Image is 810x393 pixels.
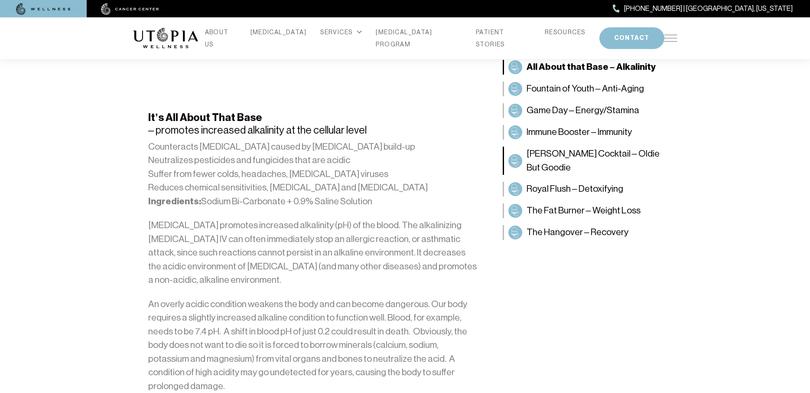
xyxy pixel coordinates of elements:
[545,26,586,38] a: RESOURCES
[510,156,520,166] img: Myer’s Cocktail – Oldie But Goodie
[148,195,477,209] p: Sodium Bi-Carbonate + 0.9% Saline Solution
[599,27,664,49] button: CONTACT
[503,82,677,96] a: Fountain of Youth – Anti-AgingFountain of Youth – Anti-Aging
[101,3,159,15] img: cancer center
[148,154,477,167] li: Neutralizes pesticides and fungicides that are acidic
[527,82,644,96] span: Fountain of Youth – Anti-Aging
[250,26,307,38] a: [MEDICAL_DATA]
[503,203,677,218] a: The Fat Burner – Weight LossThe Fat Burner – Weight Loss
[503,182,677,196] a: Royal Flush – DetoxifyingRoyal Flush – Detoxifying
[510,184,520,194] img: Royal Flush – Detoxifying
[376,26,462,50] a: [MEDICAL_DATA] PROGRAM
[510,206,520,216] img: The Fat Burner – Weight Loss
[527,104,639,118] span: Game Day – Energy/Stamina
[148,181,477,195] li: Reduces chemical sensitivities, [MEDICAL_DATA] and [MEDICAL_DATA]
[527,182,623,196] span: Royal Flush – Detoxifying
[613,3,793,14] a: [PHONE_NUMBER] | [GEOGRAPHIC_DATA], [US_STATE]
[503,125,677,140] a: Immune Booster – ImmunityImmune Booster – Immunity
[503,225,677,240] a: The Hangover – RecoveryThe Hangover – Recovery
[527,60,656,74] span: All About that Base – Alkalinity
[320,26,362,38] div: SERVICES
[148,219,477,287] p: [MEDICAL_DATA] promotes increased alkalinity (pH) of the blood. The alkalinizing [MEDICAL_DATA] I...
[527,226,628,239] span: The Hangover – Recovery
[503,103,677,118] a: Game Day – Energy/StaminaGame Day – Energy/Stamina
[664,35,677,42] img: icon-hamburger
[527,204,641,218] span: The Fat Burner – Weight Loss
[148,140,477,154] li: Counteracts [MEDICAL_DATA] caused by [MEDICAL_DATA] build-up
[476,26,531,50] a: PATIENT STORIES
[624,3,793,14] span: [PHONE_NUMBER] | [GEOGRAPHIC_DATA], [US_STATE]
[510,62,520,72] img: All About that Base – Alkalinity
[527,147,673,174] span: [PERSON_NAME] Cocktail – Oldie But Goodie
[148,111,477,137] h4: – promotes increased alkalinity at the cellular level
[510,227,520,238] img: The Hangover – Recovery
[16,3,71,15] img: wellness
[510,105,520,116] img: Game Day – Energy/Stamina
[148,111,262,124] strong: It’s All About That Base
[527,125,632,139] span: Immune Booster – Immunity
[503,147,677,175] a: Myer’s Cocktail – Oldie But Goodie[PERSON_NAME] Cocktail – Oldie But Goodie
[205,26,237,50] a: ABOUT US
[133,28,198,49] img: logo
[510,127,520,138] img: Immune Booster – Immunity
[503,60,677,75] a: All About that Base – AlkalinityAll About that Base – Alkalinity
[148,196,201,207] strong: Ingredients:
[148,167,477,181] li: Suffer from fewer colds, headaches, [MEDICAL_DATA] viruses
[510,84,520,94] img: Fountain of Youth – Anti-Aging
